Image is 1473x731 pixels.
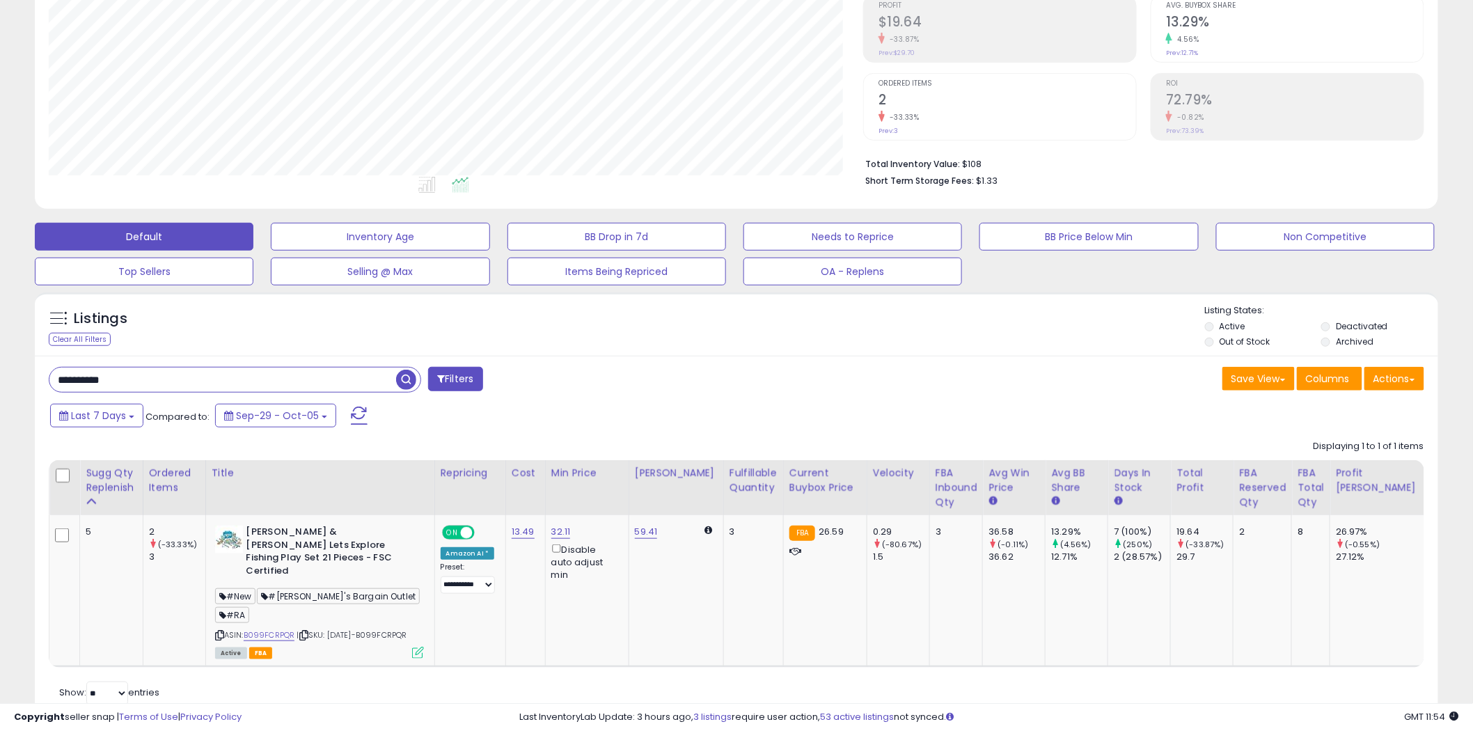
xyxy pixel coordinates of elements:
[936,526,972,538] div: 3
[1051,495,1060,508] small: Avg BB Share.
[149,526,205,538] div: 2
[743,258,962,285] button: OA - Replens
[14,710,65,723] strong: Copyright
[1336,551,1424,563] div: 27.12%
[1061,539,1092,550] small: (4.56%)
[1114,495,1122,508] small: Days In Stock.
[879,2,1136,10] span: Profit
[1345,539,1380,550] small: (-0.55%)
[743,223,962,251] button: Needs to Reprice
[80,460,143,515] th: Please note that this number is a calculation based on your required days of coverage and your ve...
[119,710,178,723] a: Terms of Use
[149,466,200,495] div: Ordered Items
[1239,466,1286,510] div: FBA Reserved Qty
[1336,336,1373,347] label: Archived
[873,526,929,538] div: 0.29
[1220,320,1245,332] label: Active
[1172,112,1204,123] small: -0.82%
[694,710,732,723] a: 3 listings
[215,526,243,553] img: 41JpWBSaliL._SL40_.jpg
[49,333,111,346] div: Clear All Filters
[271,223,489,251] button: Inventory Age
[1114,526,1170,538] div: 7 (100%)
[882,539,922,550] small: (-80.67%)
[74,309,127,329] h5: Listings
[988,466,1039,495] div: Avg Win Price
[865,155,1414,171] li: $108
[819,525,844,538] span: 26.59
[998,539,1029,550] small: (-0.11%)
[873,466,924,480] div: Velocity
[441,547,495,560] div: Amazon AI *
[1405,710,1459,723] span: 2025-10-13 11:54 GMT
[789,526,815,541] small: FBA
[865,158,960,170] b: Total Inventory Value:
[936,466,977,510] div: FBA inbound Qty
[1298,466,1324,510] div: FBA Total Qty
[1176,466,1227,495] div: Total Profit
[1166,80,1424,88] span: ROI
[215,588,256,604] span: #New
[441,563,495,594] div: Preset:
[976,174,998,187] span: $1.33
[1166,49,1198,57] small: Prev: 12.71%
[145,410,210,423] span: Compared to:
[879,80,1136,88] span: Ordered Items
[472,527,494,539] span: OFF
[730,526,773,538] div: 3
[821,710,895,723] a: 53 active listings
[520,711,1459,724] div: Last InventoryLab Update: 3 hours ago, require user action, not synced.
[215,526,424,657] div: ASIN:
[271,258,489,285] button: Selling @ Max
[257,588,420,604] span: #[PERSON_NAME]'s Bargain Outlet
[551,466,623,480] div: Min Price
[428,367,482,391] button: Filters
[244,629,295,641] a: B099FCRPQR
[1336,466,1419,495] div: Profit [PERSON_NAME]
[212,466,429,480] div: Title
[1205,304,1438,317] p: Listing States:
[443,527,461,539] span: ON
[1298,526,1319,538] div: 8
[507,223,726,251] button: BB Drop in 7d
[180,710,242,723] a: Privacy Policy
[50,404,143,427] button: Last 7 Days
[246,526,416,581] b: [PERSON_NAME] & [PERSON_NAME] Lets Explore Fishing Play Set 21 Pieces - FSC Certified
[730,466,778,495] div: Fulfillable Quantity
[1216,223,1435,251] button: Non Competitive
[1051,526,1108,538] div: 13.29%
[297,629,407,640] span: | SKU: [DATE]-B099FCRPQR
[35,223,253,251] button: Default
[873,551,929,563] div: 1.5
[215,647,247,659] span: All listings currently available for purchase on Amazon
[1114,551,1170,563] div: 2 (28.57%)
[1220,336,1270,347] label: Out of Stock
[1186,539,1224,550] small: (-33.87%)
[865,175,974,187] b: Short Term Storage Fees:
[551,542,618,581] div: Disable auto adjust min
[1114,466,1165,495] div: Days In Stock
[249,647,273,659] span: FBA
[14,711,242,724] div: seller snap | |
[1297,367,1362,391] button: Columns
[1336,320,1388,332] label: Deactivated
[158,539,197,550] small: (-33.33%)
[512,466,539,480] div: Cost
[551,525,571,539] a: 32.11
[1051,551,1108,563] div: 12.71%
[1172,34,1199,45] small: 4.56%
[1336,526,1424,538] div: 26.97%
[1239,526,1281,538] div: 2
[885,112,920,123] small: -33.33%
[879,127,898,135] small: Prev: 3
[1124,539,1153,550] small: (250%)
[215,404,336,427] button: Sep-29 - Oct-05
[979,223,1198,251] button: BB Price Below Min
[1176,551,1233,563] div: 29.7
[86,466,137,495] div: Sugg Qty Replenish
[86,526,132,538] div: 5
[1051,466,1102,495] div: Avg BB Share
[149,551,205,563] div: 3
[879,49,915,57] small: Prev: $29.70
[1314,440,1424,453] div: Displaying 1 to 1 of 1 items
